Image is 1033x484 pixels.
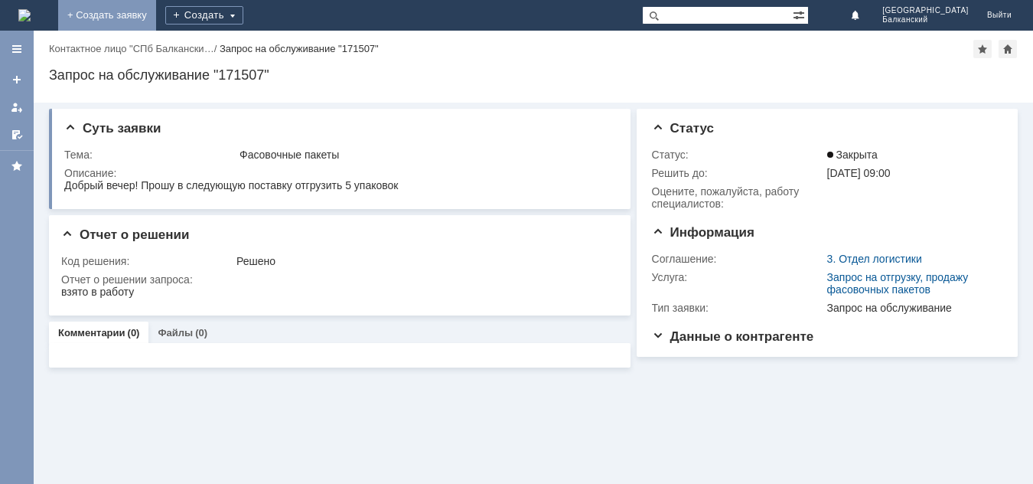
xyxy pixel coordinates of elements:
span: Закрыта [827,149,878,161]
div: Запрос на обслуживание "171507" [49,67,1018,83]
span: Отчет о решении [61,227,189,242]
div: Услуга: [652,271,824,283]
div: Отчет о решении запроса: [61,273,612,286]
a: Создать заявку [5,67,29,92]
div: Фасовочные пакеты [240,149,609,161]
span: [GEOGRAPHIC_DATA] [882,6,969,15]
a: Комментарии [58,327,125,338]
div: Соглашение: [652,253,824,265]
span: Данные о контрагенте [652,329,814,344]
a: Перейти на домашнюю страницу [18,9,31,21]
span: Суть заявки [64,121,161,136]
div: Решено [236,255,609,267]
span: [DATE] 09:00 [827,167,891,179]
div: Код решения: [61,255,233,267]
div: Запрос на обслуживание [827,302,996,314]
div: Сделать домашней страницей [999,40,1017,58]
span: Балканский [882,15,969,25]
span: Расширенный поиск [793,7,808,21]
div: Создать [165,6,243,25]
div: Описание: [64,167,612,179]
a: Контактное лицо "СПб Балкански… [49,43,214,54]
div: Тема: [64,149,236,161]
span: Статус [652,121,714,136]
a: Запрос на отгрузку, продажу фасовочных пакетов [827,271,969,296]
a: 3. Отдел логистики [827,253,922,265]
div: Тип заявки: [652,302,824,314]
div: (0) [195,327,207,338]
div: Статус: [652,149,824,161]
a: Мои заявки [5,95,29,119]
a: Файлы [158,327,193,338]
a: Мои согласования [5,123,29,147]
span: Информация [652,225,754,240]
div: / [49,43,220,54]
div: (0) [128,327,140,338]
div: Решить до: [652,167,824,179]
img: logo [18,9,31,21]
div: Запрос на обслуживание "171507" [220,43,379,54]
div: Oцените, пожалуйста, работу специалистов: [652,185,824,210]
div: Добавить в избранное [973,40,992,58]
